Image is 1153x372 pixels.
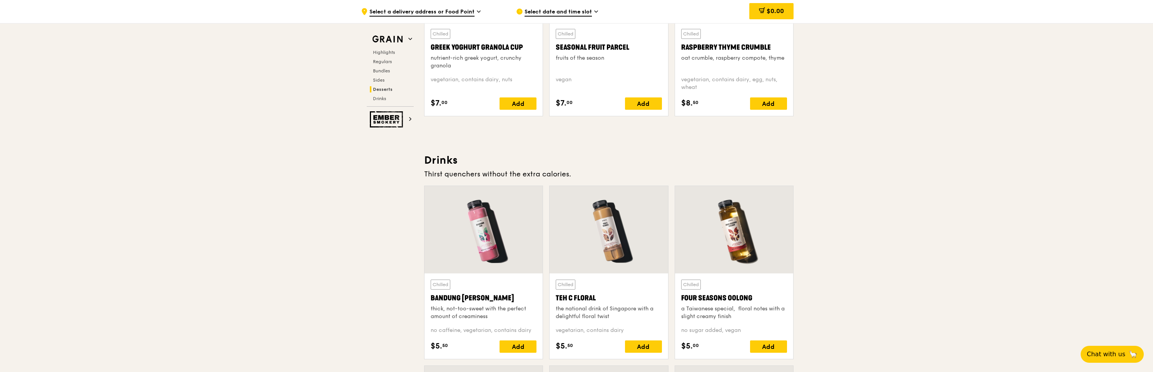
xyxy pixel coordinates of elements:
[556,340,567,352] span: $5.
[373,59,392,64] span: Regulars
[556,327,662,334] div: vegetarian, contains dairy
[431,42,536,53] div: Greek Yoghurt Granola Cup
[625,97,662,110] div: Add
[767,7,784,15] span: $0.00
[370,111,405,127] img: Ember Smokery web logo
[556,76,662,91] div: vegan
[556,54,662,62] div: fruits of the season
[556,42,662,53] div: Seasonal Fruit Parcel
[500,340,536,353] div: Add
[441,99,448,106] span: 00
[431,340,442,352] span: $5.
[625,340,662,353] div: Add
[681,327,787,334] div: no sugar added, vegan
[1081,346,1144,363] button: Chat with us🦙
[750,340,787,353] div: Add
[431,305,536,320] div: thick, not-too-sweet with the perfect amount of creaminess
[431,54,536,70] div: nutrient-rich greek yogurt, crunchy granola
[556,293,662,303] div: Teh C Floral
[681,293,787,303] div: Four Seasons Oolong
[681,76,787,91] div: vegetarian, contains dairy, egg, nuts, wheat
[370,32,405,46] img: Grain web logo
[373,87,393,92] span: Desserts
[556,29,575,39] div: Chilled
[681,54,787,62] div: oat crumble, raspberry compote, thyme
[431,280,450,290] div: Chilled
[525,8,592,17] span: Select date and time slot
[431,293,536,303] div: Bandung [PERSON_NAME]
[442,342,448,349] span: 50
[431,29,450,39] div: Chilled
[681,97,693,109] span: $8.
[424,169,794,179] div: Thirst quenchers without the extra calories.
[750,97,787,110] div: Add
[681,305,787,320] div: a Taiwanese special, floral notes with a slight creamy finish
[693,99,698,106] span: 50
[567,342,573,349] span: 50
[681,280,701,290] div: Chilled
[373,96,386,101] span: Drinks
[431,97,441,109] span: $7.
[373,68,390,74] span: Bundles
[424,153,794,167] h3: Drinks
[556,305,662,320] div: the national drink of Singapore with a delightful floral twist
[373,50,395,55] span: Highlights
[1087,350,1125,359] span: Chat with us
[693,342,699,349] span: 00
[556,280,575,290] div: Chilled
[566,99,573,106] span: 00
[681,29,701,39] div: Chilled
[681,340,693,352] span: $5.
[681,42,787,53] div: Raspberry Thyme Crumble
[431,76,536,91] div: vegetarian, contains dairy, nuts
[556,97,566,109] span: $7.
[431,327,536,334] div: no caffeine, vegetarian, contains dairy
[1128,350,1138,359] span: 🦙
[369,8,475,17] span: Select a delivery address or Food Point
[373,77,384,83] span: Sides
[500,97,536,110] div: Add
